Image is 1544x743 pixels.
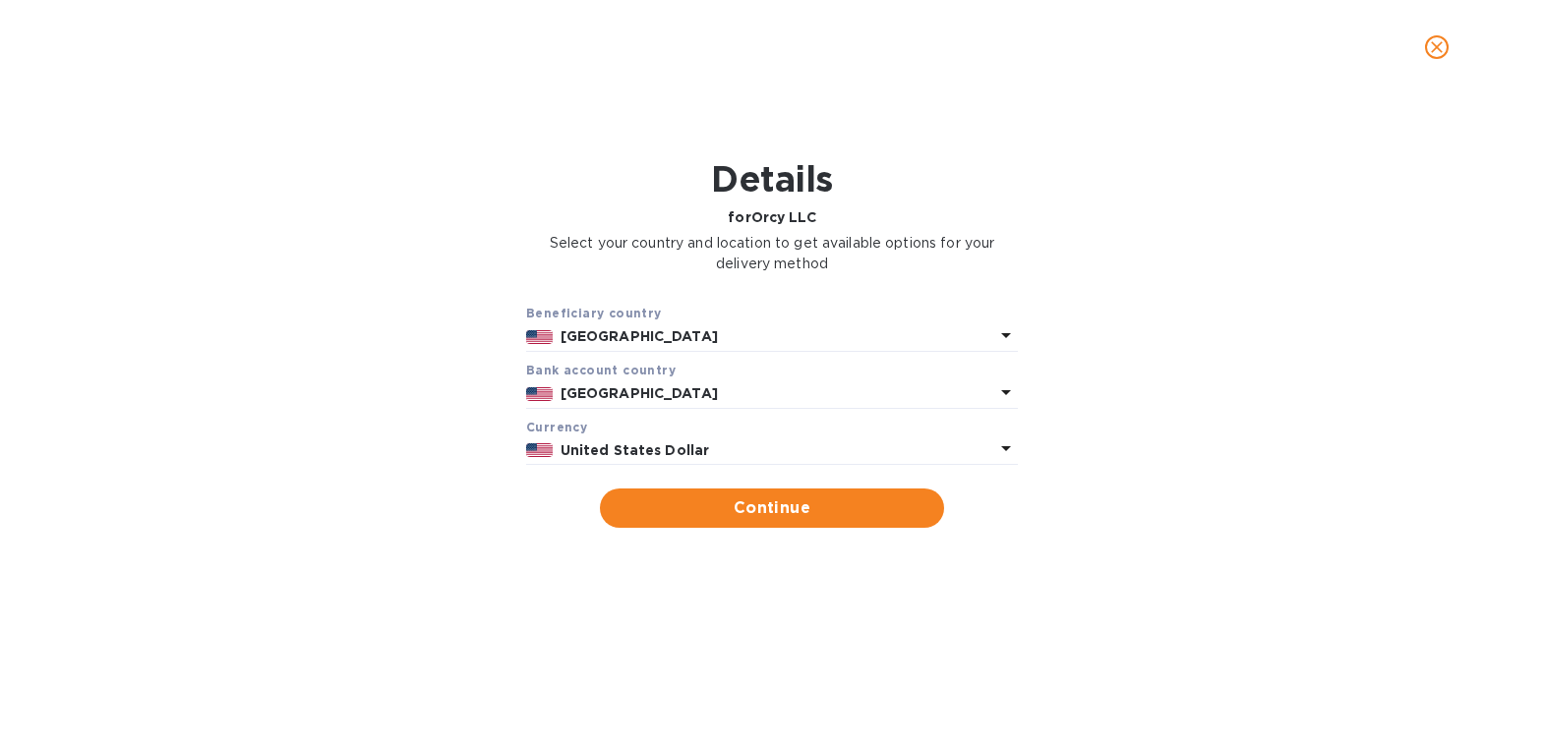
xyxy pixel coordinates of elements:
[561,328,718,344] b: [GEOGRAPHIC_DATA]
[526,330,553,344] img: US
[561,442,710,458] b: United States Dollar
[600,488,944,528] button: Continue
[526,387,553,401] img: US
[526,420,587,434] b: Currency
[526,363,676,377] b: Bank account cоuntry
[526,443,553,457] img: USD
[616,496,928,520] span: Continue
[1413,24,1460,71] button: close
[526,306,662,320] b: Beneficiary country
[526,233,1018,274] p: Select your country and location to get available options for your delivery method
[728,209,815,225] b: for Orcy LLC
[526,158,1018,200] h1: Details
[561,385,718,401] b: [GEOGRAPHIC_DATA]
